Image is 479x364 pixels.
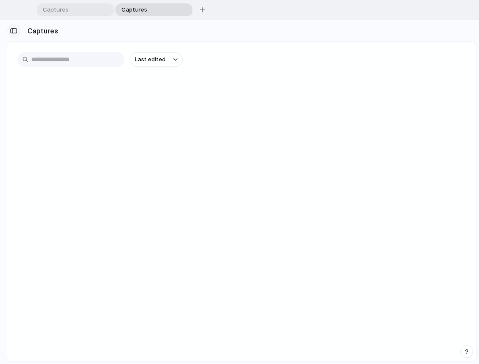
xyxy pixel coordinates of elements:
[130,52,183,67] button: Last edited
[39,6,100,14] span: Captures
[115,3,192,16] div: Captures
[24,26,58,36] h2: Captures
[118,6,179,14] span: Captures
[135,55,166,64] span: Last edited
[37,3,114,16] div: Captures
